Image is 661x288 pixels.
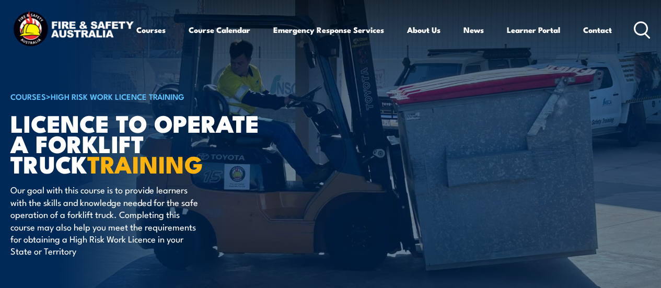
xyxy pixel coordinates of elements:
a: Emergency Response Services [273,17,384,42]
a: Course Calendar [189,17,250,42]
p: Our goal with this course is to provide learners with the skills and knowledge needed for the saf... [10,183,201,257]
h6: > [10,90,269,102]
a: News [463,17,484,42]
a: About Us [407,17,440,42]
h1: Licence to operate a forklift truck [10,112,269,174]
a: Learner Portal [507,17,560,42]
strong: TRAINING [87,145,203,181]
a: Courses [136,17,166,42]
a: COURSES [10,90,46,102]
a: Contact [583,17,612,42]
a: High Risk Work Licence Training [51,90,184,102]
